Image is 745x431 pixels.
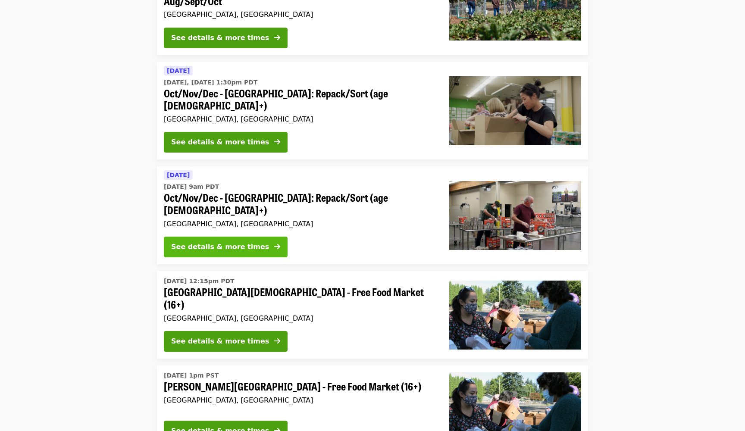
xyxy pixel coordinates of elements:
[164,191,435,216] span: Oct/Nov/Dec - [GEOGRAPHIC_DATA]: Repack/Sort (age [DEMOGRAPHIC_DATA]+)
[164,220,435,228] div: [GEOGRAPHIC_DATA], [GEOGRAPHIC_DATA]
[164,277,235,286] time: [DATE] 12:15pm PDT
[164,314,435,322] div: [GEOGRAPHIC_DATA], [GEOGRAPHIC_DATA]
[171,33,269,43] div: See details & more times
[164,237,288,257] button: See details & more times
[274,34,280,42] i: arrow-right icon
[164,78,257,87] time: [DATE], [DATE] 1:30pm PDT
[274,243,280,251] i: arrow-right icon
[164,396,435,404] div: [GEOGRAPHIC_DATA], [GEOGRAPHIC_DATA]
[164,331,288,352] button: See details & more times
[164,380,435,393] span: [PERSON_NAME][GEOGRAPHIC_DATA] - Free Food Market (16+)
[449,76,581,145] img: Oct/Nov/Dec - Portland: Repack/Sort (age 8+) organized by Oregon Food Bank
[164,87,435,112] span: Oct/Nov/Dec - [GEOGRAPHIC_DATA]: Repack/Sort (age [DEMOGRAPHIC_DATA]+)
[274,138,280,146] i: arrow-right icon
[164,132,288,153] button: See details & more times
[449,281,581,350] img: Beaverton First United Methodist Church - Free Food Market (16+) organized by Oregon Food Bank
[164,182,219,191] time: [DATE] 9am PDT
[157,166,588,264] a: See details for "Oct/Nov/Dec - Portland: Repack/Sort (age 16+)"
[167,67,190,74] span: [DATE]
[157,271,588,359] a: See details for "Beaverton First United Methodist Church - Free Food Market (16+)"
[171,336,269,347] div: See details & more times
[164,286,435,311] span: [GEOGRAPHIC_DATA][DEMOGRAPHIC_DATA] - Free Food Market (16+)
[274,337,280,345] i: arrow-right icon
[167,172,190,178] span: [DATE]
[171,242,269,252] div: See details & more times
[164,28,288,48] button: See details & more times
[449,181,581,250] img: Oct/Nov/Dec - Portland: Repack/Sort (age 16+) organized by Oregon Food Bank
[164,115,435,123] div: [GEOGRAPHIC_DATA], [GEOGRAPHIC_DATA]
[171,137,269,147] div: See details & more times
[157,62,588,160] a: See details for "Oct/Nov/Dec - Portland: Repack/Sort (age 8+)"
[164,371,219,380] time: [DATE] 1pm PST
[164,10,435,19] div: [GEOGRAPHIC_DATA], [GEOGRAPHIC_DATA]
